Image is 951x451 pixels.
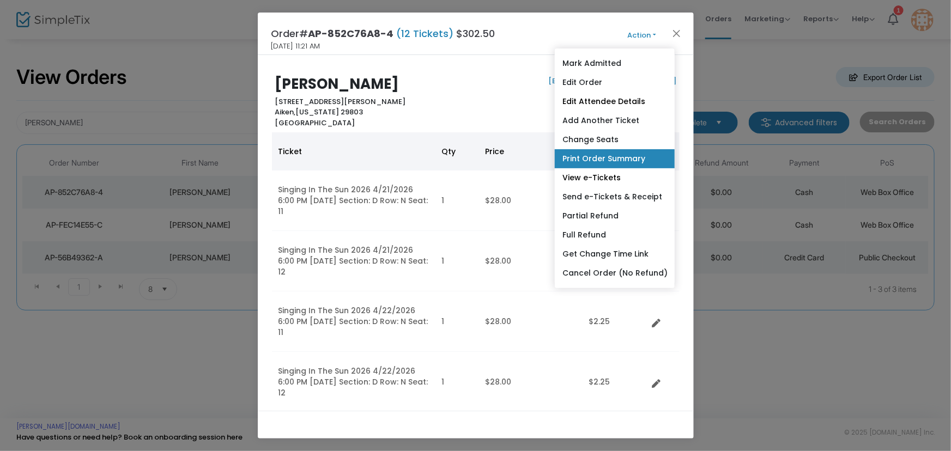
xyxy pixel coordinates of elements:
[271,26,495,41] h4: Order# $302.50
[555,130,675,149] a: Change Seats
[555,73,675,92] a: Edit Order
[271,41,320,52] span: [DATE] 11:21 AM
[555,168,675,187] a: View e-Tickets
[275,107,295,117] span: Aiken,
[272,132,435,170] th: Ticket
[272,170,435,231] td: Singing In The Sun 2026 4/21/2026 6:00 PM [DATE] Section: D Row: N Seat: 11
[272,231,435,291] td: Singing In The Sun 2026 4/21/2026 6:00 PM [DATE] Section: D Row: N Seat: 12
[435,291,479,352] td: 1
[435,352,479,412] td: 1
[555,245,675,264] a: Get Change Time Link
[479,231,583,291] td: $28.00
[555,92,675,111] a: Edit Attendee Details
[479,291,583,352] td: $28.00
[555,187,675,206] a: Send e-Tickets & Receipt
[555,54,675,73] a: Mark Admitted
[394,27,457,40] span: (12 Tickets)
[308,27,394,40] span: AP-852C76A8-4
[272,291,435,352] td: Singing In The Sun 2026 4/22/2026 6:00 PM [DATE] Section: D Row: N Seat: 11
[609,29,675,41] button: Action
[479,132,583,170] th: Price
[555,206,675,225] a: Partial Refund
[583,352,648,412] td: $2.25
[275,74,399,94] b: [PERSON_NAME]
[546,76,676,86] a: [EMAIL_ADDRESS][DOMAIN_NAME]
[583,291,648,352] td: $2.25
[435,132,479,170] th: Qty
[272,352,435,412] td: Singing In The Sun 2026 4/22/2026 6:00 PM [DATE] Section: D Row: N Seat: 12
[555,149,675,168] a: Print Order Summary
[669,26,683,40] button: Close
[435,231,479,291] td: 1
[479,352,583,412] td: $28.00
[435,170,479,231] td: 1
[275,96,405,128] b: [STREET_ADDRESS][PERSON_NAME] [US_STATE] 29803 [GEOGRAPHIC_DATA]
[555,225,675,245] a: Full Refund
[555,111,675,130] a: Add Another Ticket
[479,170,583,231] td: $28.00
[555,264,675,283] a: Cancel Order (No Refund)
